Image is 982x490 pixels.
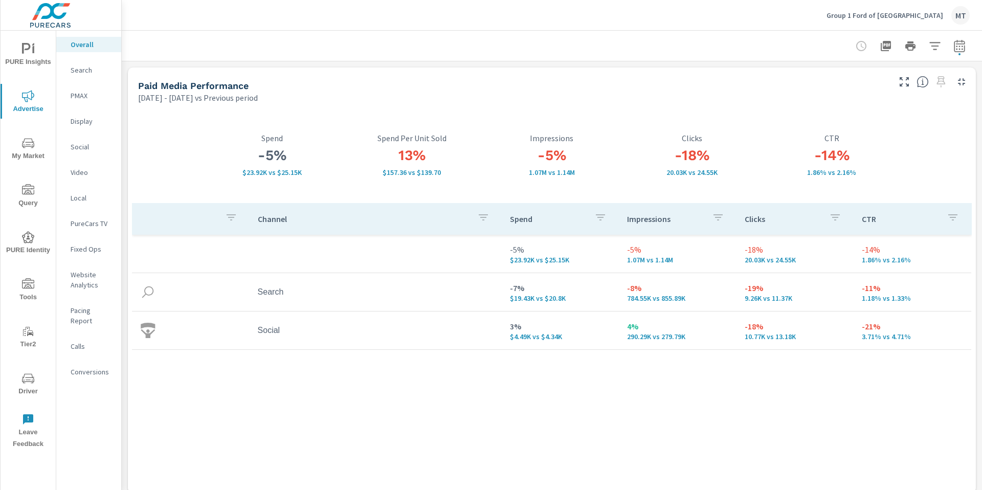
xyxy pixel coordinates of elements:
p: 4% [627,320,728,332]
span: PURE Identity [4,231,53,256]
p: -18% [745,243,846,256]
div: Overall [56,37,121,52]
div: Calls [56,339,121,354]
p: CTR [762,133,902,143]
span: Tier2 [4,325,53,350]
p: 1,074,836 vs 1,135,672 [627,256,728,264]
p: 1,074,836 vs 1,135,672 [482,168,622,176]
td: Social [250,318,502,343]
p: 20,029 vs 24,546 [745,256,846,264]
button: Make Fullscreen [896,74,912,90]
div: Display [56,114,121,129]
p: $23,918 vs $25,146 [510,256,611,264]
p: Calls [71,341,113,351]
p: -14% [862,243,963,256]
p: -8% [627,282,728,294]
p: -7% [510,282,611,294]
div: Pacing Report [56,303,121,328]
p: $23,918 vs $25,146 [202,168,342,176]
div: PureCars TV [56,216,121,231]
p: 9,258 vs 11,369 [745,294,846,302]
p: -19% [745,282,846,294]
p: CTR [862,214,939,224]
p: Local [71,193,113,203]
p: 3.71% vs 4.71% [862,332,963,341]
button: Select Date Range [949,36,970,56]
td: Search [250,279,502,305]
p: Spend Per Unit Sold [342,133,482,143]
p: Clicks [622,133,762,143]
div: nav menu [1,31,56,454]
p: 784,545 vs 855,887 [627,294,728,302]
div: Local [56,190,121,206]
div: Social [56,139,121,154]
img: icon-social.svg [140,323,155,338]
button: Minimize Widget [953,74,970,90]
h5: Paid Media Performance [138,80,249,91]
p: [DATE] - [DATE] vs Previous period [138,92,258,104]
div: PMAX [56,88,121,103]
span: Select a preset date range to save this widget [933,74,949,90]
span: Query [4,184,53,209]
p: $157.36 vs $139.70 [342,168,482,176]
p: Website Analytics [71,270,113,290]
p: 1.18% vs 1.33% [862,294,963,302]
p: Pacing Report [71,305,113,326]
span: Understand performance metrics over the selected time range. [917,76,929,88]
div: MT [951,6,970,25]
p: $19,431 vs $20,804 [510,294,611,302]
h3: -18% [622,147,762,164]
p: Spend [510,214,587,224]
p: Search [71,65,113,75]
p: -18% [745,320,846,332]
p: 10,771 vs 13,177 [745,332,846,341]
p: Overall [71,39,113,50]
div: Search [56,62,121,78]
p: Impressions [482,133,622,143]
p: 290,291 vs 279,785 [627,332,728,341]
p: Fixed Ops [71,244,113,254]
div: Website Analytics [56,267,121,293]
p: Channel [258,214,469,224]
div: Video [56,165,121,180]
span: PURE Insights [4,43,53,68]
img: icon-search.svg [140,284,155,300]
p: $4,488 vs $4,342 [510,332,611,341]
p: PMAX [71,91,113,101]
button: "Export Report to PDF" [876,36,896,56]
p: 20,029 vs 24,546 [622,168,762,176]
p: Impressions [627,214,704,224]
p: Group 1 Ford of [GEOGRAPHIC_DATA] [827,11,943,20]
h3: 13% [342,147,482,164]
p: -5% [627,243,728,256]
div: Fixed Ops [56,241,121,257]
p: 1.86% vs 2.16% [762,168,902,176]
span: Tools [4,278,53,303]
span: Driver [4,372,53,397]
p: Spend [202,133,342,143]
h3: -5% [482,147,622,164]
p: Conversions [71,367,113,377]
h3: -5% [202,147,342,164]
p: Display [71,116,113,126]
div: Conversions [56,364,121,380]
button: Apply Filters [925,36,945,56]
span: Advertise [4,90,53,115]
h3: -14% [762,147,902,164]
p: -21% [862,320,963,332]
p: 3% [510,320,611,332]
p: Social [71,142,113,152]
span: Leave Feedback [4,413,53,450]
p: -5% [510,243,611,256]
p: Clicks [745,214,821,224]
span: My Market [4,137,53,162]
button: Print Report [900,36,921,56]
p: Video [71,167,113,177]
p: -11% [862,282,963,294]
p: PureCars TV [71,218,113,229]
p: 1.86% vs 2.16% [862,256,963,264]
